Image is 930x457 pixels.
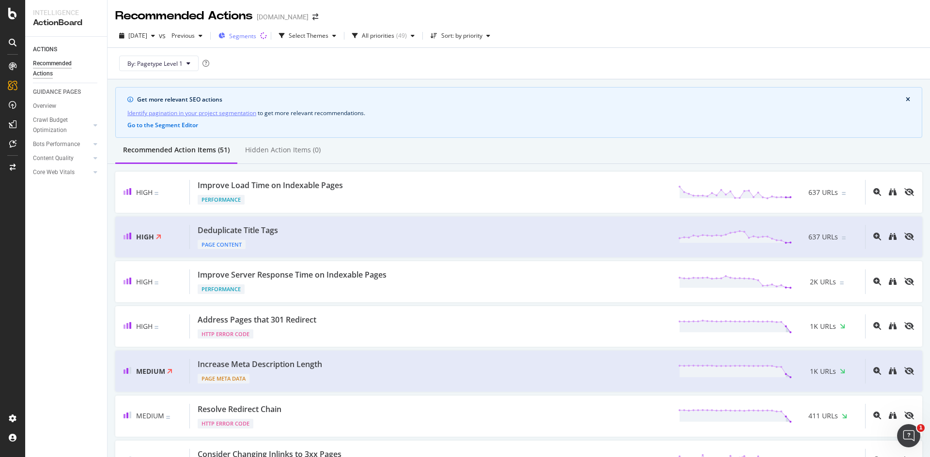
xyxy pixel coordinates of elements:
a: Overview [33,101,100,111]
button: [DATE] [115,28,159,44]
span: 2025 Sep. 14th [128,31,147,40]
a: Recommended Actions [33,59,100,79]
a: binoculars [889,411,897,420]
div: Core Web Vitals [33,167,75,177]
div: Bots Performance [33,139,80,149]
span: High [136,188,153,197]
div: Page Content [198,240,246,250]
span: Previous [168,31,195,40]
a: Crawl Budget Optimization [33,115,91,135]
div: Increase Meta Description Length [198,359,322,370]
div: HTTP Error Code [198,329,253,339]
button: close banner [903,94,913,105]
div: Performance [198,195,245,205]
div: magnifying-glass-plus [873,367,881,375]
span: 637 URLs [808,188,838,197]
div: magnifying-glass-plus [873,412,881,419]
span: 1K URLs [810,367,836,376]
div: HTTP Error Code [198,419,253,428]
a: Content Quality [33,153,91,163]
a: ACTIONS [33,44,100,55]
div: eye-slash [904,367,914,375]
a: Core Web Vitals [33,167,91,177]
span: 2K URLs [810,277,836,287]
iframe: Intercom live chat [897,424,920,447]
div: magnifying-glass-plus [873,233,881,240]
a: GUIDANCE PAGES [33,87,100,97]
div: magnifying-glass-plus [873,278,881,285]
div: Hidden Action Items (0) [245,145,321,155]
div: binoculars [889,367,897,375]
span: Medium [136,367,165,376]
div: GUIDANCE PAGES [33,87,81,97]
a: binoculars [889,188,897,197]
div: Address Pages that 301 Redirect [198,314,316,325]
div: magnifying-glass-plus [873,188,881,196]
div: ACTIONS [33,44,57,55]
div: eye-slash [904,322,914,330]
img: Equal [155,326,158,329]
div: Deduplicate Title Tags [198,225,278,236]
div: magnifying-glass-plus [873,322,881,330]
a: binoculars [889,322,897,331]
button: Sort: by priority [427,28,494,44]
button: Select Themes [275,28,340,44]
div: Select Themes [289,33,328,39]
a: binoculars [889,277,897,286]
span: 1K URLs [810,322,836,331]
button: All priorities(49) [348,28,418,44]
span: 637 URLs [808,232,838,242]
img: Equal [840,281,844,284]
a: Bots Performance [33,139,91,149]
div: Overview [33,101,56,111]
div: [DOMAIN_NAME] [257,12,309,22]
span: 1 [917,424,925,432]
div: Content Quality [33,153,74,163]
a: Identify pagination in your project segmentation [127,108,256,118]
button: Segments [215,28,260,44]
div: Intelligence [33,8,99,17]
span: Segments [229,32,256,40]
div: Page Meta Data [198,374,249,383]
div: binoculars [889,233,897,240]
div: Get more relevant SEO actions [137,95,906,104]
a: binoculars [889,367,897,376]
span: vs [159,31,168,41]
span: High [136,277,153,286]
span: 411 URLs [808,411,838,421]
div: ( 49 ) [396,33,407,39]
div: Improve Server Response Time on Indexable Pages [198,269,387,280]
img: Equal [155,192,158,195]
button: By: Pagetype Level 1 [119,56,199,71]
span: High [136,232,154,241]
div: arrow-right-arrow-left [312,14,318,20]
div: binoculars [889,322,897,330]
span: High [136,322,153,331]
a: binoculars [889,232,897,241]
div: binoculars [889,188,897,196]
div: Recommended Actions [33,59,91,79]
div: eye-slash [904,412,914,419]
button: Previous [168,28,206,44]
div: Performance [198,284,245,294]
span: By: Pagetype Level 1 [127,59,183,68]
div: eye-slash [904,188,914,196]
div: eye-slash [904,233,914,240]
span: Medium [136,411,164,420]
img: Equal [155,281,158,284]
div: Resolve Redirect Chain [198,404,281,415]
div: eye-slash [904,278,914,285]
img: Equal [166,416,170,419]
div: binoculars [889,278,897,285]
img: Equal [842,236,846,239]
div: to get more relevant recommendations . [127,108,910,118]
div: info banner [115,87,922,138]
div: ActionBoard [33,17,99,29]
div: binoculars [889,412,897,419]
div: Recommended Actions [115,8,253,24]
button: Go to the Segment Editor [127,122,198,129]
div: Sort: by priority [441,33,482,39]
div: Recommended Action Items (51) [123,145,230,155]
div: Crawl Budget Optimization [33,115,84,135]
div: Improve Load Time on Indexable Pages [198,180,343,191]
